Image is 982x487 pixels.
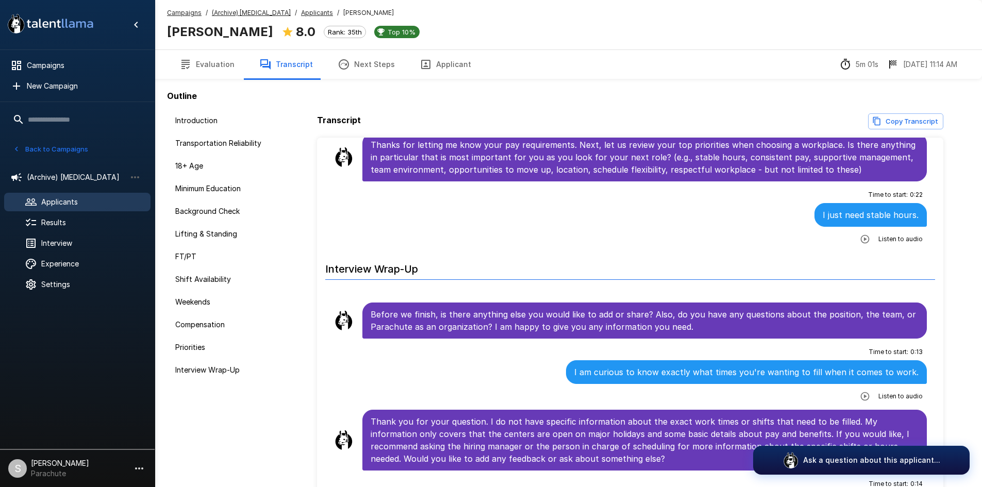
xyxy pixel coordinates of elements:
[324,28,365,36] span: Rank: 35th
[783,452,799,468] img: logo_glasses@2x.png
[167,50,247,79] button: Evaluation
[175,183,278,194] span: Minimum Education
[175,365,278,375] span: Interview Wrap-Up
[175,274,278,284] span: Shift Availability
[325,50,407,79] button: Next Steps
[823,209,919,221] p: I just need stable hours.
[167,361,287,379] div: Interview Wrap-Up
[574,366,919,378] p: I am curious to know exactly what times you're wanting to fill when it comes to work.
[247,50,325,79] button: Transcript
[167,134,287,153] div: Transportation Reliability
[175,115,278,126] span: Introduction
[175,229,278,239] span: Lifting & Standing
[910,347,923,357] span: 0 : 13
[325,253,936,280] h6: Interview Wrap-Up
[869,347,908,357] span: Time to start :
[856,59,878,70] p: 5m 01s
[753,446,970,475] button: Ask a question about this applicant...
[878,234,923,244] span: Listen to audio
[407,50,484,79] button: Applicant
[175,320,278,330] span: Compensation
[887,58,957,71] div: The date and time when the interview was completed
[334,147,354,167] img: llama_clean.png
[167,247,287,266] div: FT/PT
[167,338,287,357] div: Priorities
[175,161,278,171] span: 18+ Age
[175,138,278,148] span: Transportation Reliability
[167,315,287,334] div: Compensation
[803,455,940,465] p: Ask a question about this applicant...
[878,391,923,401] span: Listen to audio
[167,157,287,175] div: 18+ Age
[371,139,919,176] p: Thanks for letting me know your pay requirements. Next, let us review your top priorities when ch...
[371,308,919,333] p: Before we finish, is there anything else you would like to add or share? Also, do you have any qu...
[167,293,287,311] div: Weekends
[167,179,287,198] div: Minimum Education
[903,59,957,70] p: [DATE] 11:14 AM
[384,28,420,36] span: Top 10%
[167,24,273,39] b: [PERSON_NAME]
[371,415,919,465] p: Thank you for your question. I do not have specific information about the exact work times or shi...
[296,24,315,39] b: 8.0
[334,430,354,450] img: llama_clean.png
[334,310,354,331] img: llama_clean.png
[175,342,278,352] span: Priorities
[175,297,278,307] span: Weekends
[167,111,287,130] div: Introduction
[175,251,278,262] span: FT/PT
[868,113,943,129] button: Copy transcript
[175,206,278,216] span: Background Check
[839,58,878,71] div: The time between starting and completing the interview
[868,190,908,200] span: Time to start :
[167,225,287,243] div: Lifting & Standing
[167,202,287,221] div: Background Check
[910,190,923,200] span: 0 : 22
[167,270,287,289] div: Shift Availability
[317,115,361,125] b: Transcript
